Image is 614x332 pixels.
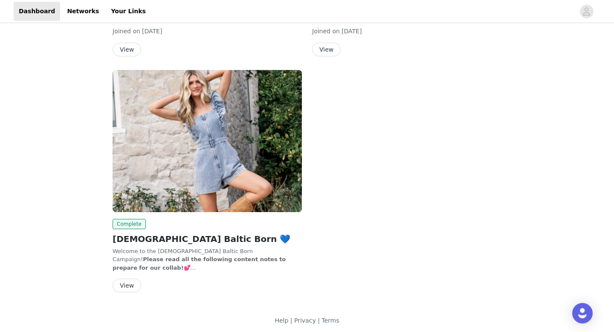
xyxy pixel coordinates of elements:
button: View [113,43,141,56]
p: Welcome to the [DEMOGRAPHIC_DATA] Baltic Born Campaign! 💕 [113,247,302,272]
button: View [113,279,141,292]
span: Complete [113,219,146,229]
span: | [290,317,293,324]
strong: Please read all the following content notes to prepare for our collab! [113,256,286,271]
div: avatar [582,5,591,18]
span: Joined on [312,28,340,35]
span: [DATE] [142,28,162,35]
a: View [312,47,341,53]
button: View [312,43,341,56]
span: Joined on [113,28,140,35]
a: View [113,282,141,289]
a: Dashboard [14,2,60,21]
div: Open Intercom Messenger [572,303,593,323]
span: | [318,317,320,324]
a: Terms [321,317,339,324]
h2: [DEMOGRAPHIC_DATA] Baltic Born 💙 [113,233,302,245]
img: Baltic Born [113,70,302,212]
span: [DATE] [342,28,362,35]
a: Your Links [106,2,151,21]
a: Privacy [294,317,316,324]
a: View [113,47,141,53]
a: Help [275,317,288,324]
a: Networks [62,2,104,21]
